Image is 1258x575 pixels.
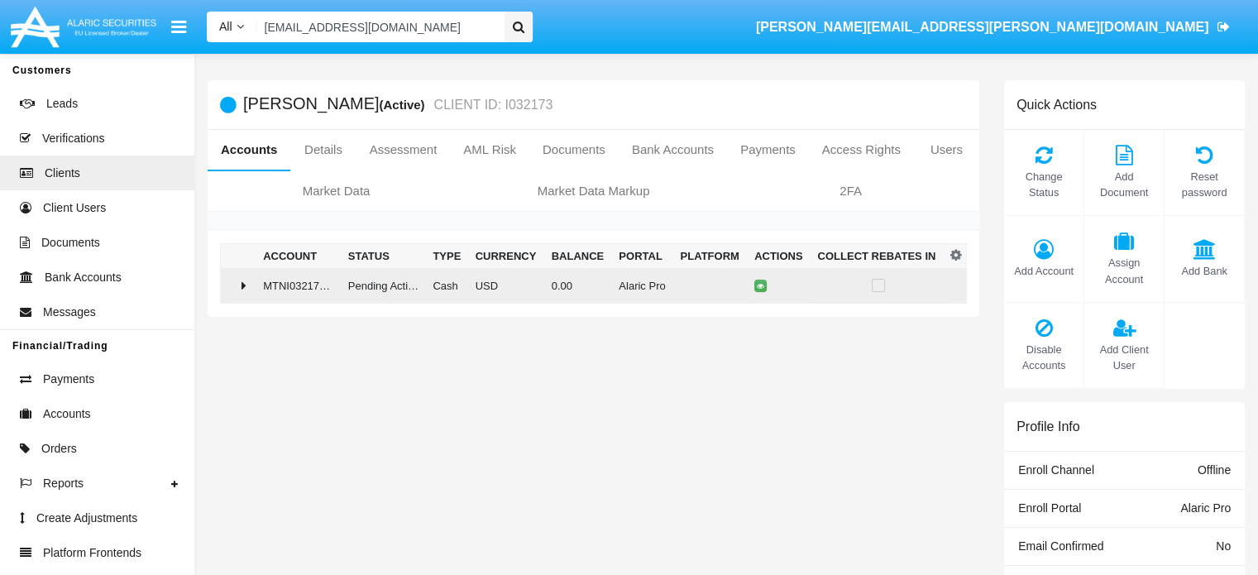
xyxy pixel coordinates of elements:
span: Bank Accounts [45,269,122,286]
small: CLIENT ID: I032173 [430,98,553,112]
th: Actions [748,244,811,269]
span: Client Users [43,199,106,217]
th: Type [426,244,468,269]
span: Add Account [1012,263,1075,279]
span: Messages [43,304,96,321]
th: Currency [469,244,545,269]
td: Cash [426,268,468,304]
a: All [207,18,256,36]
span: Reset password [1173,169,1236,200]
span: Accounts [43,405,91,423]
span: Add Document [1093,169,1155,200]
span: Create Adjustments [36,510,137,527]
a: Market Data Markup [465,171,722,211]
a: Documents [529,130,619,170]
a: Assessment [356,130,451,170]
span: Add Bank [1173,263,1236,279]
h6: Profile Info [1016,419,1079,434]
span: Verifications [42,130,104,147]
div: (Active) [379,95,429,114]
img: Logo image [8,2,159,51]
input: Search [256,12,499,42]
th: Platform [674,244,749,269]
span: Platform Frontends [43,544,141,562]
span: All [219,20,232,33]
span: Email Confirmed [1018,539,1103,553]
td: USD [469,268,545,304]
a: Bank Accounts [619,130,727,170]
a: AML Risk [450,130,529,170]
a: Users [914,130,979,170]
td: Alaric Pro [612,268,673,304]
span: Add Client User [1093,342,1155,373]
td: Pending Activation [342,268,427,304]
span: [PERSON_NAME][EMAIL_ADDRESS][PERSON_NAME][DOMAIN_NAME] [756,20,1209,34]
th: Portal [612,244,673,269]
th: Status [342,244,427,269]
a: Market Data [208,171,465,211]
span: Disable Accounts [1012,342,1075,373]
th: Balance [545,244,613,269]
span: Change Status [1012,169,1075,200]
span: No [1216,539,1231,553]
a: Accounts [208,130,290,170]
td: MTNI032173AC1 [256,268,342,304]
a: [PERSON_NAME][EMAIL_ADDRESS][PERSON_NAME][DOMAIN_NAME] [748,4,1237,50]
a: Access Rights [809,130,914,170]
span: Orders [41,440,77,458]
span: Documents [41,234,100,252]
span: Enroll Channel [1018,463,1094,477]
h5: [PERSON_NAME] [243,95,552,114]
span: Enroll Portal [1018,501,1081,515]
th: Collect Rebates In [811,244,945,269]
span: Payments [43,371,94,388]
a: Details [290,130,356,170]
span: Offline [1198,463,1231,477]
span: Assign Account [1093,255,1155,286]
td: 0.00 [545,268,613,304]
span: Alaric Pro [1180,501,1231,515]
span: Clients [45,165,80,182]
span: Leads [46,95,78,113]
h6: Quick Actions [1016,97,1097,113]
span: Reports [43,475,84,492]
a: Payments [727,130,809,170]
th: Account [256,244,342,269]
a: 2FA [722,171,979,211]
